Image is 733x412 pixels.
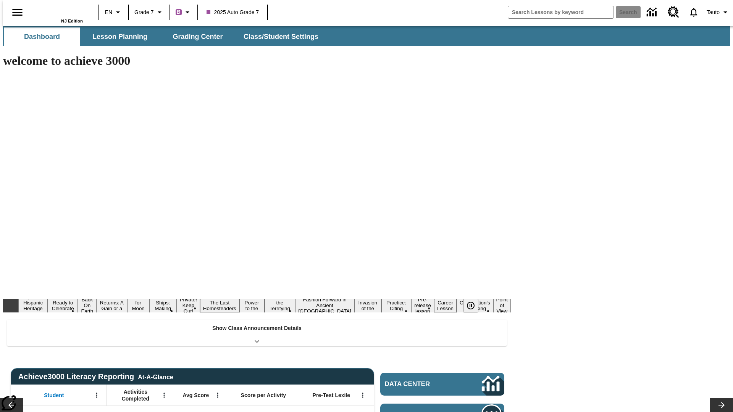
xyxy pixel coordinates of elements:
button: Grading Center [160,27,236,46]
p: Show Class Announcement Details [212,324,302,332]
span: Achieve3000 Literacy Reporting [18,372,173,381]
input: search field [508,6,614,18]
button: Open Menu [158,389,170,401]
button: Grade: Grade 7, Select a grade [131,5,167,19]
button: Dashboard [4,27,80,46]
button: Slide 15 Career Lesson [434,299,457,312]
a: Home [33,3,83,19]
button: Open side menu [6,1,29,24]
button: Slide 9 Solar Power to the People [239,293,265,318]
button: Open Menu [357,389,368,401]
div: SubNavbar [3,26,730,46]
span: Data Center [385,380,456,388]
span: Student [44,392,64,399]
button: Class/Student Settings [237,27,325,46]
button: Slide 7 Private! Keep Out! [177,296,200,315]
span: Score per Activity [241,392,286,399]
div: SubNavbar [3,27,325,46]
button: Pause [463,299,478,312]
span: NJ Edition [61,19,83,23]
button: Slide 1 ¡Viva Hispanic Heritage Month! [18,293,48,318]
a: Data Center [380,373,504,396]
button: Profile/Settings [704,5,733,19]
button: Slide 13 Mixed Practice: Citing Evidence [381,293,412,318]
a: Notifications [684,2,704,22]
span: B [177,7,181,17]
button: Slide 8 The Last Homesteaders [200,299,239,312]
button: Slide 5 Time for Moon Rules? [127,293,149,318]
button: Slide 4 Free Returns: A Gain or a Drain? [96,293,127,318]
div: Home [33,3,83,23]
div: Show Class Announcement Details [7,320,507,346]
div: Pause [463,299,486,312]
button: Boost Class color is purple. Change class color [173,5,195,19]
span: 2025 Auto Grade 7 [207,8,259,16]
a: Data Center [642,2,663,23]
button: Lesson Planning [82,27,158,46]
button: Slide 12 The Invasion of the Free CD [354,293,381,318]
span: EN [105,8,112,16]
button: Slide 17 Point of View [493,296,511,315]
button: Open Menu [212,389,223,401]
button: Slide 11 Fashion Forward in Ancient Rome [295,296,354,315]
button: Language: EN, Select a language [102,5,126,19]
div: At-A-Glance [138,372,173,381]
button: Slide 14 Pre-release lesson [411,296,434,315]
span: Avg Score [182,392,209,399]
a: Resource Center, Will open in new tab [663,2,684,23]
button: Slide 6 Cruise Ships: Making Waves [149,293,177,318]
button: Slide 16 The Constitution's Balancing Act [457,293,493,318]
span: Grade 7 [134,8,154,16]
span: Activities Completed [110,388,161,402]
span: Pre-Test Lexile [313,392,350,399]
button: Slide 3 Back On Earth [78,296,96,315]
button: Open Menu [91,389,102,401]
button: Slide 10 Attack of the Terrifying Tomatoes [265,293,295,318]
h1: welcome to achieve 3000 [3,54,511,68]
button: Slide 2 Get Ready to Celebrate Juneteenth! [48,293,78,318]
span: Tauto [707,8,720,16]
button: Lesson carousel, Next [710,398,733,412]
